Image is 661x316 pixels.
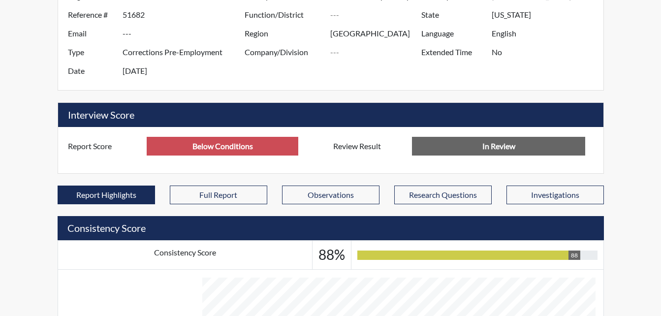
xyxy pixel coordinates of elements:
[414,24,492,43] label: Language
[492,43,600,62] input: ---
[492,24,600,43] input: ---
[58,241,313,270] td: Consistency Score
[282,186,379,204] button: Observations
[318,247,345,263] h3: 88%
[492,5,600,24] input: ---
[506,186,604,204] button: Investigations
[61,43,123,62] label: Type
[123,5,247,24] input: ---
[58,103,603,127] h5: Interview Score
[326,137,412,156] label: Review Result
[61,24,123,43] label: Email
[394,186,492,204] button: Research Questions
[147,137,298,156] input: ---
[237,5,331,24] label: Function/District
[330,24,424,43] input: ---
[412,137,585,156] input: No Decision
[123,43,247,62] input: ---
[123,62,247,80] input: ---
[58,216,604,240] h5: Consistency Score
[61,5,123,24] label: Reference #
[123,24,247,43] input: ---
[58,186,155,204] button: Report Highlights
[170,186,267,204] button: Full Report
[414,5,492,24] label: State
[61,62,123,80] label: Date
[414,43,492,62] label: Extended Time
[330,5,424,24] input: ---
[237,43,331,62] label: Company/Division
[237,24,331,43] label: Region
[330,43,424,62] input: ---
[61,137,147,156] label: Report Score
[568,251,580,260] div: 88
